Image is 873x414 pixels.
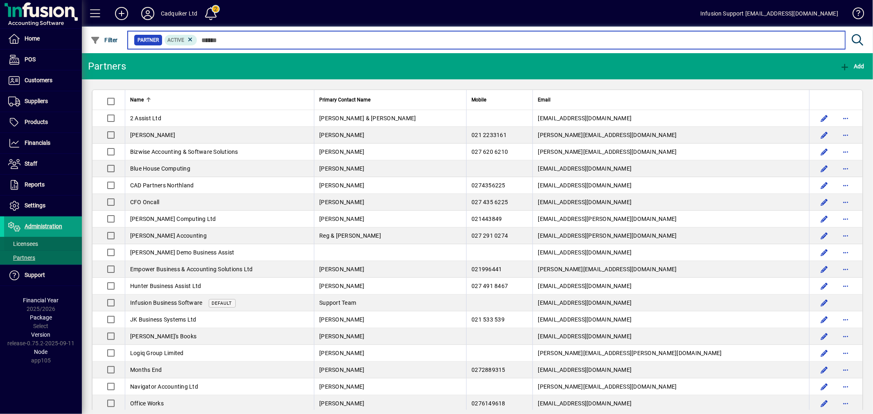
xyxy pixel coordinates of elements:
span: Financial Year [23,297,59,304]
span: 021443849 [471,216,502,222]
button: Edit [818,346,831,360]
a: Settings [4,196,82,216]
button: More options [839,196,852,209]
span: Suppliers [25,98,48,104]
span: Bizwise Accounting & Software Solutions [130,148,238,155]
span: [EMAIL_ADDRESS][PERSON_NAME][DOMAIN_NAME] [538,232,677,239]
span: 027 491 8467 [471,283,508,289]
span: 2 Assist Ltd [130,115,161,122]
span: Home [25,35,40,42]
span: Mobile [471,95,486,104]
span: Staff [25,160,37,167]
div: Mobile [471,95,528,104]
span: Settings [25,202,45,209]
button: Edit [818,279,831,292]
span: Navigator Accounting Ltd [130,383,198,390]
button: Edit [818,212,831,225]
mat-chip: Activation Status: Active [165,35,197,45]
span: [EMAIL_ADDRESS][DOMAIN_NAME] [538,400,632,407]
button: Edit [818,128,831,142]
button: More options [839,229,852,242]
span: Primary Contact Name [319,95,370,104]
button: Edit [818,330,831,343]
div: Name [130,95,309,104]
span: 0274356225 [471,182,505,189]
button: Edit [818,162,831,175]
span: Licensees [8,241,38,247]
a: POS [4,49,82,70]
span: Default [212,301,232,306]
span: 0276149618 [471,400,505,407]
span: [PERSON_NAME] [319,367,364,373]
button: More options [839,363,852,376]
a: Support [4,265,82,286]
a: Staff [4,154,82,174]
span: [PERSON_NAME] [319,199,364,205]
button: Profile [135,6,161,21]
span: 021996441 [471,266,502,272]
span: Reports [25,181,45,188]
span: [PERSON_NAME] Computing Ltd [130,216,216,222]
span: [PERSON_NAME][EMAIL_ADDRESS][DOMAIN_NAME] [538,383,677,390]
span: Financials [25,139,50,146]
div: Infusion Support [EMAIL_ADDRESS][DOMAIN_NAME] [700,7,838,20]
div: Primary Contact Name [319,95,461,104]
button: Edit [818,313,831,326]
span: 0272889315 [471,367,505,373]
span: Partner [138,36,159,44]
div: Cadquiker Ltd [161,7,197,20]
span: [PERSON_NAME]'s Books [130,333,196,340]
button: Edit [818,363,831,376]
span: JK Business Systems Ltd [130,316,196,323]
span: [PERSON_NAME] [319,333,364,340]
span: [EMAIL_ADDRESS][DOMAIN_NAME] [538,283,632,289]
a: Financials [4,133,82,153]
span: [PERSON_NAME] [319,283,364,289]
span: Office Works [130,400,164,407]
button: Edit [818,196,831,209]
span: Active [168,37,185,43]
span: [PERSON_NAME] Demo Business Assist [130,249,235,256]
span: [PERSON_NAME] [130,132,175,138]
span: Add [840,63,864,70]
span: [EMAIL_ADDRESS][DOMAIN_NAME] [538,333,632,340]
span: Partners [8,254,35,261]
button: More options [839,246,852,259]
span: [EMAIL_ADDRESS][DOMAIN_NAME] [538,316,632,323]
div: Email [538,95,804,104]
button: More options [839,397,852,410]
button: More options [839,212,852,225]
span: Version [32,331,51,338]
span: [PERSON_NAME] [319,132,364,138]
span: [PERSON_NAME] [319,148,364,155]
a: Home [4,29,82,49]
span: [PERSON_NAME] [319,266,364,272]
span: [PERSON_NAME][EMAIL_ADDRESS][DOMAIN_NAME] [538,132,677,138]
span: Logiq Group Limited [130,350,184,356]
span: Filter [90,37,118,43]
span: [EMAIL_ADDRESS][DOMAIN_NAME] [538,367,632,373]
span: Products [25,119,48,125]
span: Empower Business & Accounting Solutions Ltd [130,266,253,272]
span: 021 533 539 [471,316,505,323]
span: [PERSON_NAME] [319,182,364,189]
a: Reports [4,175,82,195]
button: More options [839,162,852,175]
button: Edit [818,380,831,393]
a: Products [4,112,82,133]
span: CAD Partners Northland [130,182,194,189]
span: [PERSON_NAME] [319,383,364,390]
div: Partners [88,60,126,73]
span: [EMAIL_ADDRESS][DOMAIN_NAME] [538,199,632,205]
span: [PERSON_NAME] [319,316,364,323]
span: [EMAIL_ADDRESS][DOMAIN_NAME] [538,165,632,172]
button: More options [839,279,852,292]
span: Hunter Business Assist Ltd [130,283,201,289]
button: Edit [818,229,831,242]
button: More options [839,263,852,276]
button: Edit [818,263,831,276]
span: Email [538,95,550,104]
button: More options [839,112,852,125]
span: [EMAIL_ADDRESS][PERSON_NAME][DOMAIN_NAME] [538,216,677,222]
span: Customers [25,77,52,83]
